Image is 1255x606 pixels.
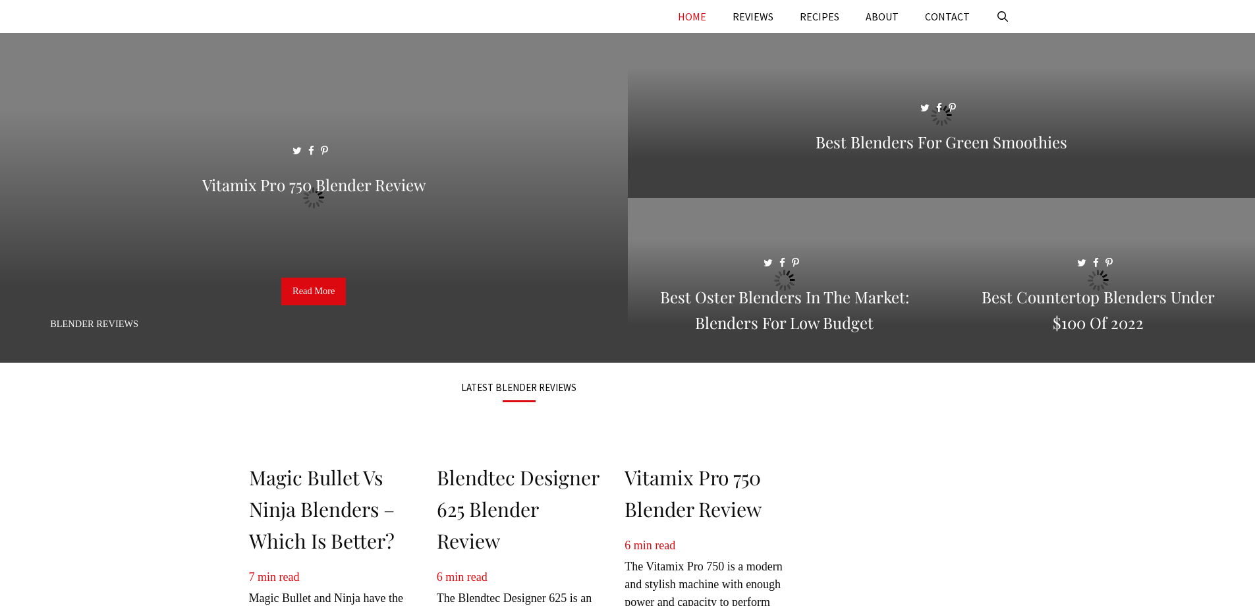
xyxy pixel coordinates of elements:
a: Read More [281,278,346,305]
span: min read [634,539,675,552]
span: 6 [625,539,630,552]
a: Magic Bullet vs Ninja Blenders – Which Is Better? [249,464,395,554]
a: Vitamix Pro 750 Blender Review [625,464,762,522]
a: Best Countertop Blenders Under $100 of 2022 [941,347,1255,360]
span: 6 [437,570,443,584]
a: Blendtec Designer 625 Blender Review [437,464,600,554]
a: Best Oster Blenders in the Market: Blenders for Low Budget [628,347,941,360]
span: 7 [249,570,255,584]
h3: LATEST BLENDER REVIEWS [249,382,789,392]
span: min read [445,570,487,584]
a: Blender Reviews [50,318,138,329]
span: min read [258,570,299,584]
